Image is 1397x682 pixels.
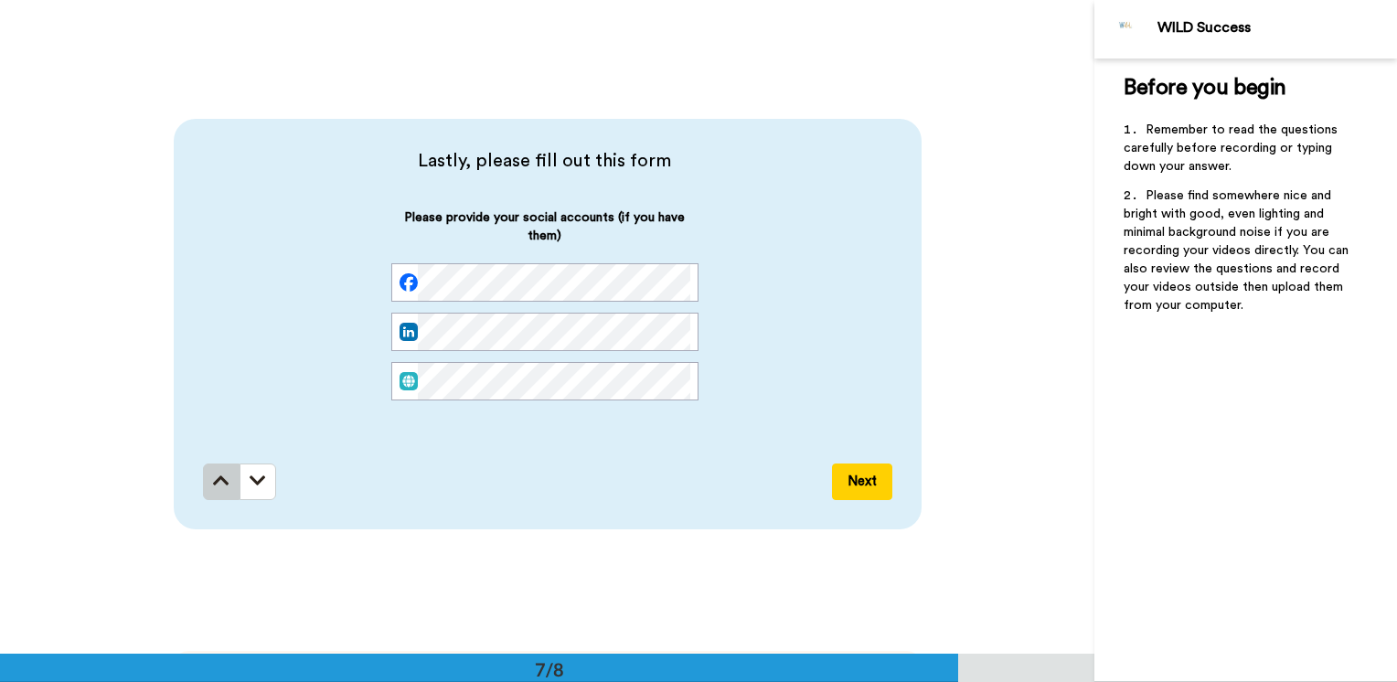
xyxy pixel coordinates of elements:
[1124,189,1352,312] span: Please find somewhere nice and bright with good, even lighting and minimal background noise if yo...
[400,323,418,341] img: linked-in.png
[400,273,418,292] img: facebook.svg
[506,656,593,682] div: 7/8
[1157,19,1396,37] div: WILD Success
[1104,7,1148,51] img: Profile Image
[1124,77,1285,99] span: Before you begin
[391,208,698,263] span: Please provide your social accounts (if you have them)
[400,372,418,390] img: web.svg
[1124,123,1341,173] span: Remember to read the questions carefully before recording or typing down your answer.
[203,148,887,174] span: Lastly, please fill out this form
[832,464,892,500] button: Next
